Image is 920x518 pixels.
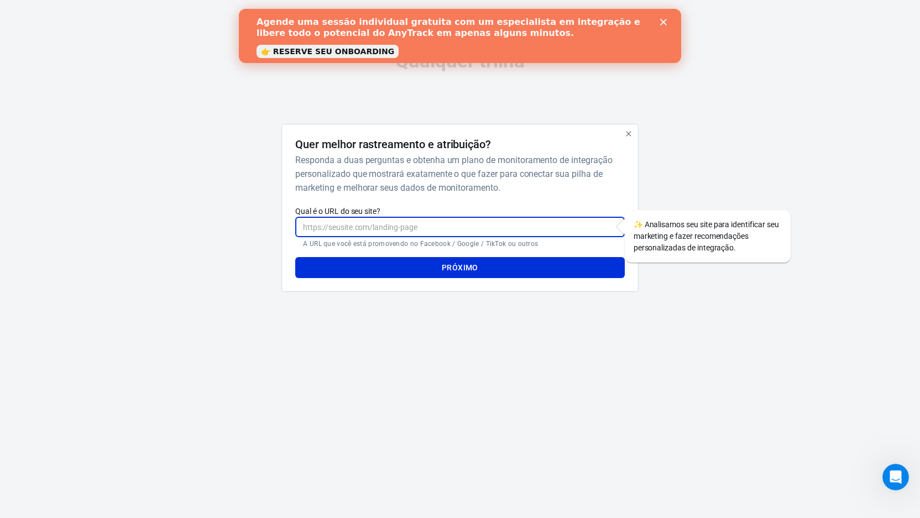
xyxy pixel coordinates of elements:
[295,257,624,278] button: Próximo
[442,263,478,272] font: Próximo
[634,220,643,229] font: ✨
[421,10,432,17] div: Fechar
[634,220,643,229] span: brilhos
[295,207,380,216] font: Qual é o URL do seu site?
[295,217,624,237] input: https://seusite.com/landing-page
[239,9,681,63] iframe: Banner de bate-papo ao vivo do Intercom
[303,240,538,248] font: A URL que você está promovendo no Facebook / Google / TikTok ou outros
[295,138,491,151] font: Quer melhor rastreamento e atribuição?
[634,220,779,252] font: Analisamos seu site para identificar seu marketing e fazer recomendações personalizadas de integr...
[295,155,612,193] font: Responda a duas perguntas e obtenha um plano de monitoramento de integração personalizado que mos...
[882,464,909,490] iframe: Chat ao vivo do Intercom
